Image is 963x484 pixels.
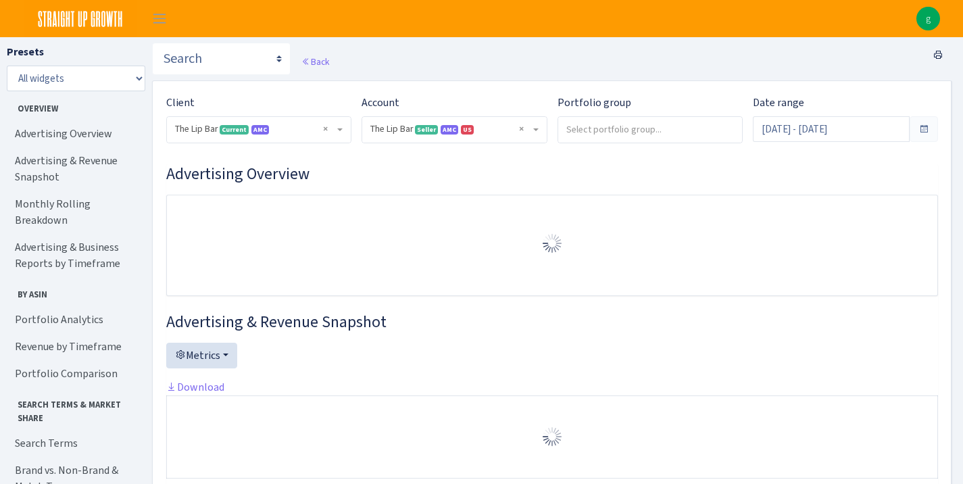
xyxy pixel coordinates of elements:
[558,117,742,141] input: Select portfolio group...
[7,147,142,191] a: Advertising & Revenue Snapshot
[143,7,176,30] button: Toggle navigation
[461,125,474,135] span: US
[220,125,249,135] span: Current
[370,122,530,136] span: The Lip Bar <span class="badge badge-success">Seller</span><span class="badge badge-primary" data...
[7,97,141,115] span: Overview
[753,95,804,111] label: Date range
[7,306,142,333] a: Portfolio Analytics
[916,7,940,30] img: gina
[7,333,142,360] a: Revenue by Timeframe
[415,125,438,135] span: Seller
[167,117,351,143] span: The Lip Bar <span class="badge badge-success">Current</span><span class="badge badge-primary">AMC...
[301,55,329,68] a: Back
[7,430,142,457] a: Search Terms
[441,125,458,135] span: Amazon Marketing Cloud
[916,7,940,30] a: g
[7,393,141,424] span: Search Terms & Market Share
[166,380,224,394] a: Download
[7,234,142,277] a: Advertising & Business Reports by Timeframe
[362,95,399,111] label: Account
[7,44,44,60] label: Presets
[7,120,142,147] a: Advertising Overview
[166,164,938,184] h3: Widget #1
[323,122,328,136] span: Remove all items
[166,95,195,111] label: Client
[362,117,546,143] span: The Lip Bar <span class="badge badge-success">Seller</span><span class="badge badge-primary" data...
[251,125,269,135] span: AMC
[7,283,141,301] span: By ASIN
[558,95,631,111] label: Portfolio group
[519,122,524,136] span: Remove all items
[7,360,142,387] a: Portfolio Comparison
[175,122,335,136] span: The Lip Bar <span class="badge badge-success">Current</span><span class="badge badge-primary">AMC...
[541,426,563,447] img: Preloader
[166,343,237,368] button: Metrics
[166,312,938,332] h3: Widget #2
[7,191,142,234] a: Monthly Rolling Breakdown
[541,233,563,254] img: Preloader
